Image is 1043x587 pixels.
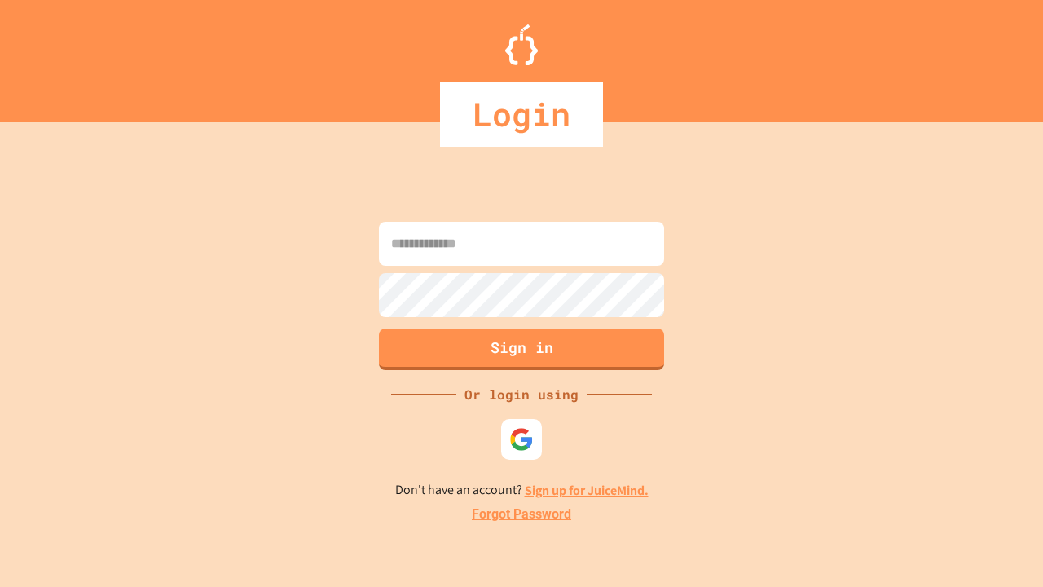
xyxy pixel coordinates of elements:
[472,505,571,524] a: Forgot Password
[505,24,538,65] img: Logo.svg
[379,329,664,370] button: Sign in
[509,427,534,452] img: google-icon.svg
[395,480,649,501] p: Don't have an account?
[525,482,649,499] a: Sign up for JuiceMind.
[440,82,603,147] div: Login
[456,385,587,404] div: Or login using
